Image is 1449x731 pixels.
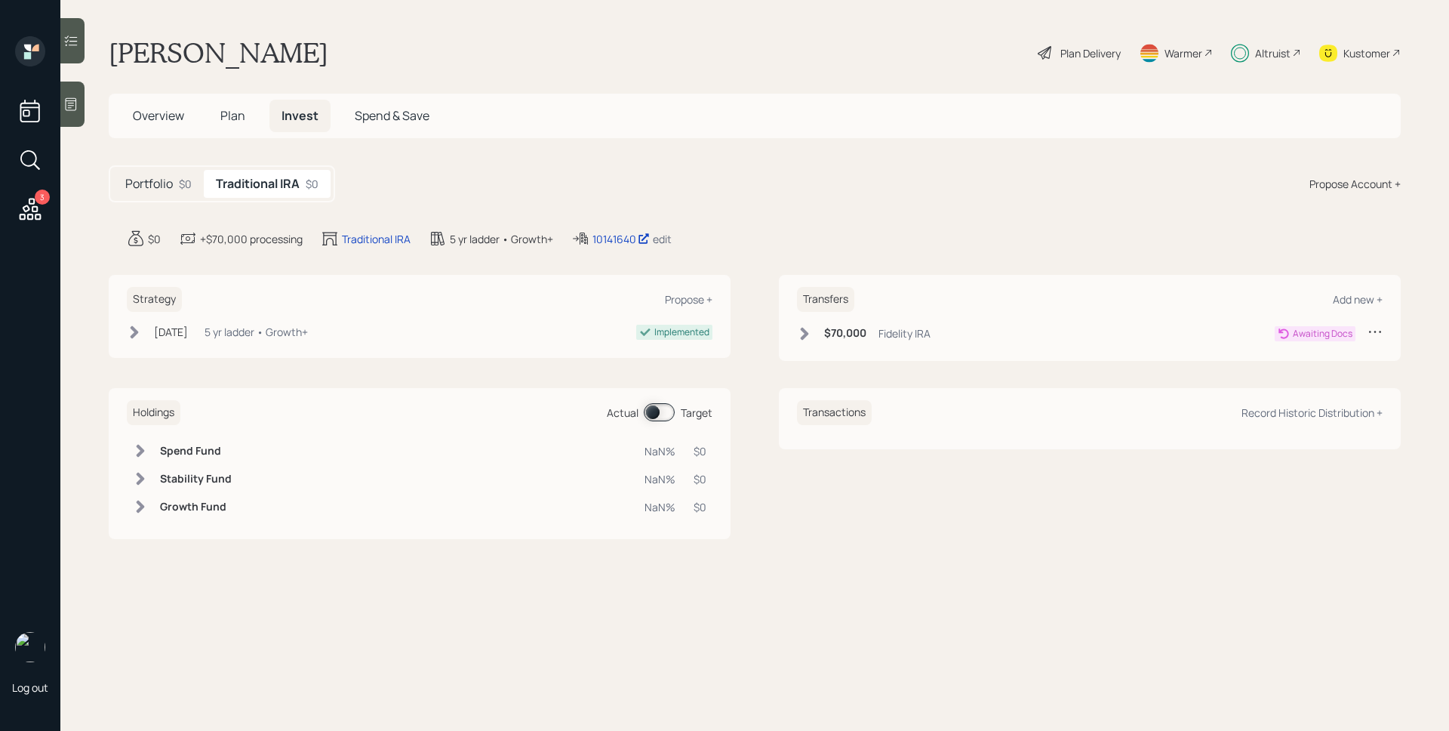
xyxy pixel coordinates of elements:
div: Actual [607,405,638,421]
div: Add new + [1333,292,1383,307]
h5: Portfolio [125,177,173,191]
span: Plan [220,107,245,124]
div: NaN% [645,499,675,515]
div: $0 [694,443,706,459]
h6: Stability Fund [160,473,232,486]
div: Awaiting Docs [1293,327,1352,341]
div: $0 [179,176,192,192]
div: $0 [694,499,706,515]
h6: $70,000 [824,327,866,340]
div: Altruist [1255,45,1291,61]
div: Record Historic Distribution + [1241,406,1383,420]
div: 3 [35,190,50,205]
div: Target [681,405,712,421]
div: Propose + [665,292,712,307]
div: $0 [694,471,706,487]
div: 10141640 [592,231,650,247]
span: Overview [133,107,184,124]
div: NaN% [645,471,675,487]
img: james-distasi-headshot.png [15,632,45,662]
div: Kustomer [1343,45,1390,61]
h1: [PERSON_NAME] [109,36,328,69]
div: 5 yr ladder • Growth+ [205,324,308,340]
div: Traditional IRA [342,231,411,247]
h5: Traditional IRA [216,177,300,191]
span: Invest [281,107,318,124]
h6: Holdings [127,400,180,425]
h6: Transfers [797,287,854,312]
div: Log out [12,680,48,695]
div: 5 yr ladder • Growth+ [450,231,553,247]
div: $0 [306,176,318,192]
div: +$70,000 processing [200,231,303,247]
div: Plan Delivery [1060,45,1121,61]
div: Propose Account + [1309,176,1401,192]
h6: Spend Fund [160,445,232,458]
h6: Transactions [797,400,872,425]
div: [DATE] [154,324,188,340]
span: Spend & Save [355,107,429,124]
h6: Growth Fund [160,501,232,514]
div: $0 [148,231,161,247]
h6: Strategy [127,287,182,312]
div: Fidelity IRA [878,325,931,341]
div: NaN% [645,443,675,459]
div: edit [653,232,672,246]
div: Implemented [654,325,709,339]
div: Warmer [1164,45,1202,61]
